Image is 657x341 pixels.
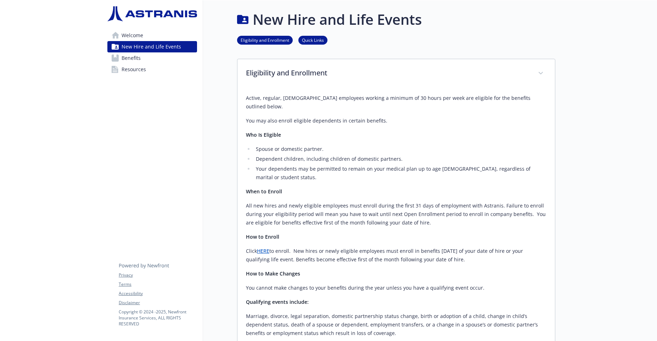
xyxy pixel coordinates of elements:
[122,52,141,64] span: Benefits
[246,94,546,111] p: Active, regular, [DEMOGRAPHIC_DATA] employees working a minimum of 30 hours per week are eligible...
[107,41,197,52] a: New Hire and Life Events
[257,248,269,254] a: HERE
[107,30,197,41] a: Welcome
[246,116,546,125] p: You may also enroll eligible dependents in certain benefits.
[119,272,197,278] a: Privacy
[119,300,197,306] a: Disclaimer
[246,299,309,305] strong: Qualifying events include:
[122,30,143,41] span: Welcome
[107,52,197,64] a: Benefits
[246,312,546,337] p: Marriage, divorce, legal separation, domestic partnership status change, birth or adoption of a c...
[122,41,181,52] span: New Hire and Life Events
[246,270,300,277] strong: How to Make Changes
[107,64,197,75] a: Resources
[254,165,546,182] li: Your dependents may be permitted to remain on your medical plan up to age [DEMOGRAPHIC_DATA], reg...
[246,188,282,195] strong: When to Enroll
[122,64,146,75] span: Resources
[246,201,546,227] p: All new hires and newly eligible employees must enroll during the first 31 days of employment wit...
[253,9,422,30] h1: New Hire and Life Events
[119,281,197,288] a: Terms
[298,36,327,43] a: Quick Links
[246,131,281,138] strong: Who Is Eligible
[237,36,293,43] a: Eligibility and Enrollment
[237,59,555,88] div: Eligibility and Enrollment
[254,155,546,163] li: Dependent children, including children of domestic partners.
[246,233,279,240] strong: How to Enroll
[246,284,546,292] p: You cannot make changes to your benefits during the year unless you have a qualifying event occur.
[254,145,546,153] li: Spouse or domestic partner.
[246,247,546,264] p: Click to enroll. New hires or newly eligible employees must enroll in benefits [DATE] of your dat...
[119,309,197,327] p: Copyright © 2024 - 2025 , Newfront Insurance Services, ALL RIGHTS RESERVED
[119,290,197,297] a: Accessibility
[246,68,529,78] p: Eligibility and Enrollment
